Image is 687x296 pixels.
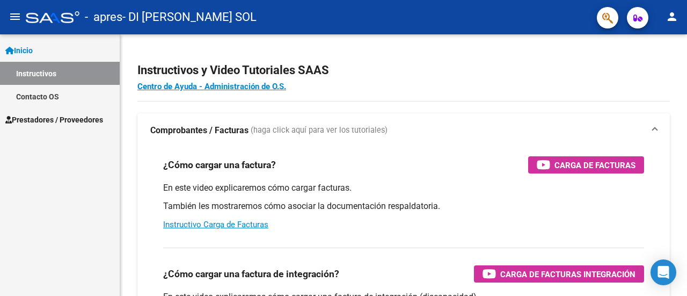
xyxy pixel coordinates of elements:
[554,158,635,172] span: Carga de Facturas
[163,157,276,172] h3: ¿Cómo cargar una factura?
[150,125,249,136] strong: Comprobantes / Facturas
[122,5,257,29] span: - DI [PERSON_NAME] SOL
[5,45,33,56] span: Inicio
[651,259,676,285] div: Open Intercom Messenger
[500,268,635,281] span: Carga de Facturas Integración
[474,265,644,283] button: Carga de Facturas Integración
[137,82,286,91] a: Centro de Ayuda - Administración de O.S.
[163,266,339,281] h3: ¿Cómo cargar una factura de integración?
[5,114,103,126] span: Prestadores / Proveedores
[137,113,670,148] mat-expansion-panel-header: Comprobantes / Facturas (haga click aquí para ver los tutoriales)
[163,220,268,229] a: Instructivo Carga de Facturas
[251,125,388,136] span: (haga click aquí para ver los tutoriales)
[9,10,21,23] mat-icon: menu
[85,5,122,29] span: - apres
[666,10,678,23] mat-icon: person
[528,156,644,174] button: Carga de Facturas
[137,60,670,81] h2: Instructivos y Video Tutoriales SAAS
[163,182,644,194] p: En este video explicaremos cómo cargar facturas.
[163,200,644,212] p: También les mostraremos cómo asociar la documentación respaldatoria.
